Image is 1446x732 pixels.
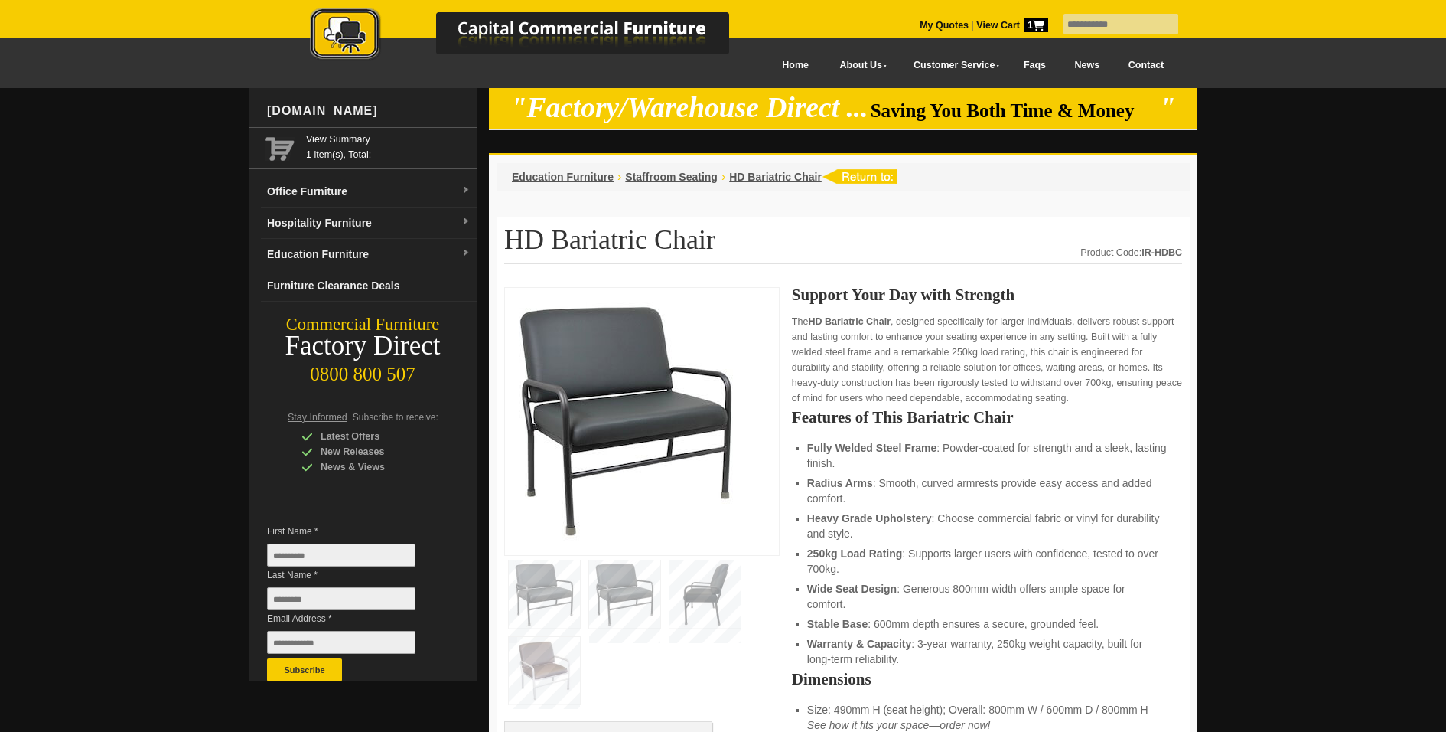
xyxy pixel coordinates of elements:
div: Factory Direct [249,335,477,357]
img: dropdown [461,217,471,227]
span: Last Name * [267,567,438,583]
div: [DOMAIN_NAME] [261,88,477,134]
strong: View Cart [976,20,1048,31]
span: 1 [1024,18,1048,32]
h2: Support Your Day with Strength [792,287,1182,302]
strong: Fully Welded Steel Frame [807,442,936,454]
img: Capital Commercial Furniture Logo [268,8,803,64]
strong: Warranty & Capacity [807,638,911,650]
a: Faqs [1009,48,1060,83]
strong: Stable Base [807,618,868,630]
img: dropdown [461,249,471,258]
a: View Cart1 [974,20,1048,31]
em: " [1160,92,1176,123]
a: About Us [823,48,897,83]
input: Email Address * [267,631,415,654]
div: Product Code: [1080,245,1182,260]
div: New Releases [301,444,447,459]
button: Subscribe [267,658,342,681]
strong: Heavy Grade Upholstery [807,512,932,524]
a: HD Bariatric Chair [729,171,822,183]
li: : 3-year warranty, 250kg weight capacity, built for long-term reliability. [807,636,1167,667]
li: › [721,169,725,185]
strong: Radius Arms [807,477,873,489]
li: : Generous 800mm width offers ample space for comfort. [807,581,1167,612]
a: Capital Commercial Furniture Logo [268,8,803,68]
em: "Factory/Warehouse Direct ... [511,92,868,123]
span: Saving You Both Time & Money [871,100,1158,121]
div: News & Views [301,459,447,475]
a: News [1060,48,1114,83]
li: : Smooth, curved armrests provide easy access and added comfort. [807,475,1167,506]
input: Last Name * [267,587,415,610]
h2: Features of This Bariatric Chair [792,410,1182,425]
strong: IR-HDBC [1141,247,1182,258]
a: Hospitality Furnituredropdown [261,208,477,239]
span: Email Address * [267,611,438,626]
div: Commercial Furniture [249,314,477,335]
li: › [617,169,621,185]
span: Subscribe to receive: [353,412,438,423]
a: Contact [1114,48,1178,83]
a: My Quotes [920,20,969,31]
span: First Name * [267,524,438,539]
a: Staffroom Seating [625,171,718,183]
a: Education Furnituredropdown [261,239,477,270]
p: The , designed specifically for larger individuals, delivers robust support and lasting comfort t... [792,314,1182,406]
span: 1 item(s), Total: [306,132,471,160]
a: Education Furniture [512,171,614,183]
a: Customer Service [897,48,1009,83]
a: Office Furnituredropdown [261,176,477,208]
img: dropdown [461,186,471,195]
img: return to [822,169,897,184]
em: See how it fits your space—order now! [807,719,991,731]
input: First Name * [267,544,415,567]
img: HD Bariatric Chair [513,296,742,543]
li: : Powder-coated for strength and a sleek, lasting finish. [807,440,1167,471]
h1: HD Bariatric Chair [504,225,1182,264]
strong: 250kg Load Rating [807,547,902,560]
li: : 600mm depth ensures a secure, grounded feel. [807,616,1167,632]
a: View Summary [306,132,471,147]
li: : Supports larger users with confidence, tested to over 700kg. [807,546,1167,577]
strong: HD Bariatric Chair [808,316,891,327]
div: 0800 800 507 [249,356,477,385]
h2: Dimensions [792,672,1182,687]
a: Furniture Clearance Deals [261,270,477,302]
li: : Choose commercial fabric or vinyl for durability and style. [807,511,1167,541]
strong: Wide Seat Design [807,583,897,595]
span: Stay Informed [288,412,347,423]
div: Latest Offers [301,429,447,444]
